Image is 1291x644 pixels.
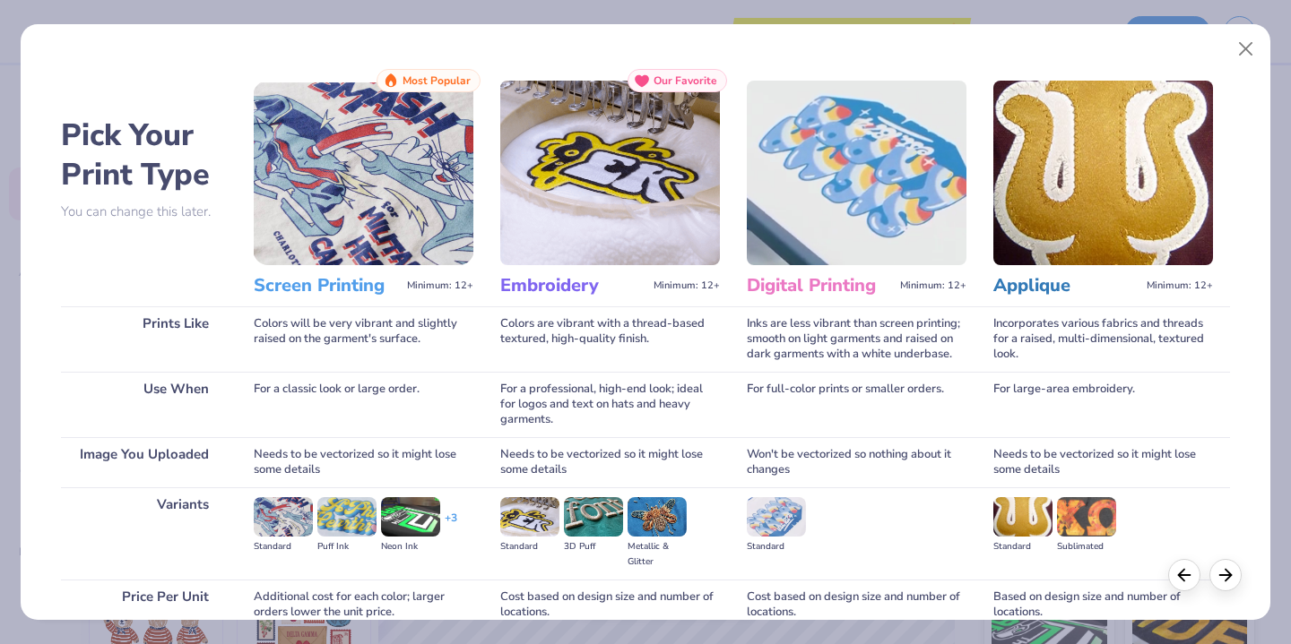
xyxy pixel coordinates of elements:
[900,279,966,292] span: Minimum: 12+
[445,511,457,541] div: + 3
[500,437,720,487] div: Needs to be vectorized so it might lose some details
[1057,497,1116,537] img: Sublimated
[500,274,646,297] h3: Embroidery
[993,437,1213,487] div: Needs to be vectorized so it might lose some details
[61,116,227,194] h2: Pick Your Print Type
[381,497,440,537] img: Neon Ink
[564,539,623,554] div: 3D Puff
[61,487,227,580] div: Variants
[628,539,687,570] div: Metallic & Glitter
[254,274,400,297] h3: Screen Printing
[628,497,687,537] img: Metallic & Glitter
[1229,32,1263,66] button: Close
[500,372,720,437] div: For a professional, high-end look; ideal for logos and text on hats and heavy garments.
[254,372,473,437] div: For a classic look or large order.
[747,437,966,487] div: Won't be vectorized so nothing about it changes
[500,539,559,554] div: Standard
[1147,279,1213,292] span: Minimum: 12+
[381,539,440,554] div: Neon Ink
[654,74,717,87] span: Our Favorite
[747,81,966,265] img: Digital Printing
[61,306,227,372] div: Prints Like
[747,306,966,372] div: Inks are less vibrant than screen printing; smooth on light garments and raised on dark garments ...
[500,580,720,630] div: Cost based on design size and number of locations.
[317,539,377,554] div: Puff Ink
[993,580,1213,630] div: Based on design size and number of locations.
[993,81,1213,265] img: Applique
[317,497,377,537] img: Puff Ink
[500,306,720,372] div: Colors are vibrant with a thread-based textured, high-quality finish.
[61,372,227,437] div: Use When
[654,279,720,292] span: Minimum: 12+
[993,372,1213,437] div: For large-area embroidery.
[747,497,806,537] img: Standard
[61,204,227,219] p: You can change this later.
[993,274,1139,297] h3: Applique
[564,497,623,537] img: 3D Puff
[61,580,227,630] div: Price Per Unit
[254,580,473,630] div: Additional cost for each color; larger orders lower the unit price.
[500,497,559,537] img: Standard
[254,539,313,554] div: Standard
[403,74,471,87] span: Most Popular
[407,279,473,292] span: Minimum: 12+
[747,372,966,437] div: For full-color prints or smaller orders.
[61,437,227,487] div: Image You Uploaded
[1057,539,1116,554] div: Sublimated
[993,306,1213,372] div: Incorporates various fabrics and threads for a raised, multi-dimensional, textured look.
[747,580,966,630] div: Cost based on design size and number of locations.
[254,306,473,372] div: Colors will be very vibrant and slightly raised on the garment's surface.
[993,497,1053,537] img: Standard
[254,437,473,487] div: Needs to be vectorized so it might lose some details
[747,274,893,297] h3: Digital Printing
[254,81,473,265] img: Screen Printing
[500,81,720,265] img: Embroidery
[254,497,313,537] img: Standard
[747,539,806,554] div: Standard
[993,539,1053,554] div: Standard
